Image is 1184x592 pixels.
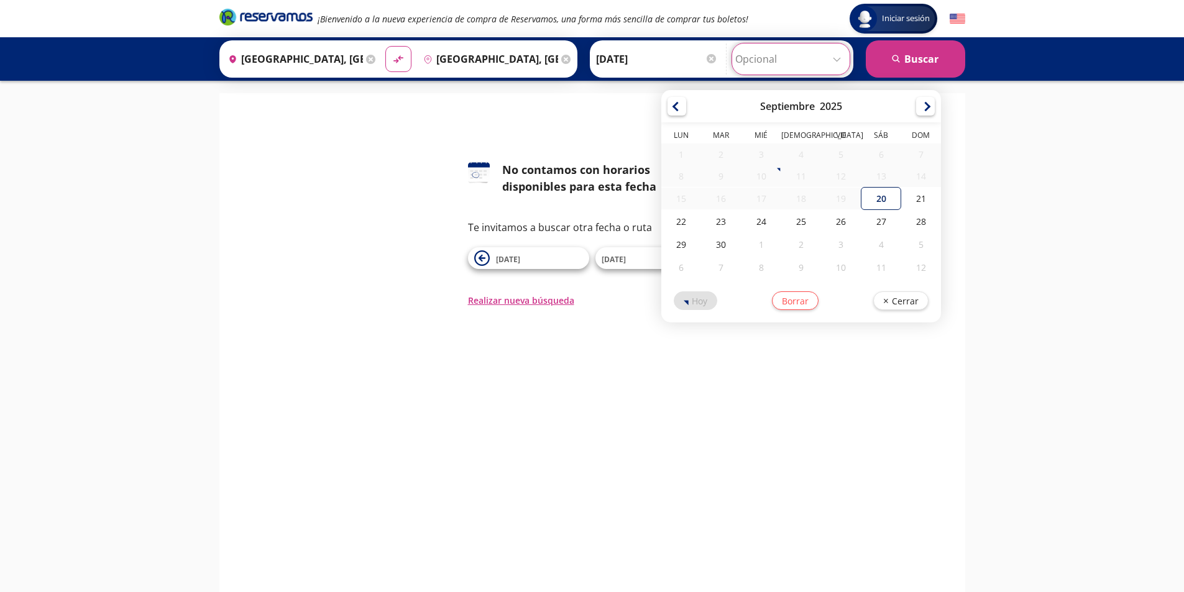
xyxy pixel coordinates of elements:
[701,210,741,233] div: 23-Sep-25
[861,233,901,256] div: 04-Oct-25
[821,188,861,209] div: 19-Sep-25
[901,210,941,233] div: 28-Sep-25
[781,130,821,143] th: Jueves
[781,188,821,209] div: 18-Sep-25
[861,187,901,210] div: 20-Sep-25
[223,43,363,75] input: Buscar Origen
[661,165,701,187] div: 08-Sep-25
[877,12,935,25] span: Iniciar sesión
[821,130,861,143] th: Viernes
[468,220,717,235] p: Te invitamos a buscar otra fecha o ruta
[873,291,929,310] button: Cerrar
[741,143,781,165] div: 03-Sep-25
[950,11,965,27] button: English
[661,256,701,279] div: 06-Oct-25
[701,256,741,279] div: 07-Oct-25
[661,188,701,209] div: 15-Sep-25
[595,247,717,269] button: [DATE]
[741,188,781,209] div: 17-Sep-25
[496,254,520,265] span: [DATE]
[760,99,815,113] div: Septiembre
[318,13,748,25] em: ¡Bienvenido a la nueva experiencia de compra de Reservamos, una forma más sencilla de comprar tus...
[821,233,861,256] div: 03-Oct-25
[861,256,901,279] div: 11-Oct-25
[901,143,941,165] div: 07-Sep-25
[468,294,574,307] button: Realizar nueva búsqueda
[861,130,901,143] th: Sábado
[901,256,941,279] div: 12-Oct-25
[502,162,717,195] div: No contamos con horarios disponibles para esta fecha
[820,99,842,113] div: 2025
[674,291,717,310] button: Hoy
[781,233,821,256] div: 02-Oct-25
[772,291,819,310] button: Borrar
[781,256,821,279] div: 09-Oct-25
[821,256,861,279] div: 10-Oct-25
[901,187,941,210] div: 21-Sep-25
[821,165,861,187] div: 12-Sep-25
[661,233,701,256] div: 29-Sep-25
[661,130,701,143] th: Lunes
[866,40,965,78] button: Buscar
[741,130,781,143] th: Miércoles
[701,143,741,165] div: 02-Sep-25
[219,7,313,30] a: Brand Logo
[596,43,718,75] input: Elegir Fecha
[701,130,741,143] th: Martes
[861,143,901,165] div: 06-Sep-25
[735,43,847,75] input: Opcional
[661,210,701,233] div: 22-Sep-25
[901,165,941,187] div: 14-Sep-25
[901,233,941,256] div: 05-Oct-25
[701,233,741,256] div: 30-Sep-25
[219,7,313,26] i: Brand Logo
[602,254,626,265] span: [DATE]
[418,43,558,75] input: Buscar Destino
[781,210,821,233] div: 25-Sep-25
[781,143,821,165] div: 04-Sep-25
[861,210,901,233] div: 27-Sep-25
[661,143,701,165] div: 01-Sep-25
[861,165,901,187] div: 13-Sep-25
[821,143,861,165] div: 05-Sep-25
[821,210,861,233] div: 26-Sep-25
[741,256,781,279] div: 08-Oct-25
[701,165,741,187] div: 09-Sep-25
[741,165,781,187] div: 10-Sep-25
[701,188,741,209] div: 16-Sep-25
[741,210,781,233] div: 24-Sep-25
[468,247,589,269] button: [DATE]
[741,233,781,256] div: 01-Oct-25
[781,165,821,187] div: 11-Sep-25
[901,130,941,143] th: Domingo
